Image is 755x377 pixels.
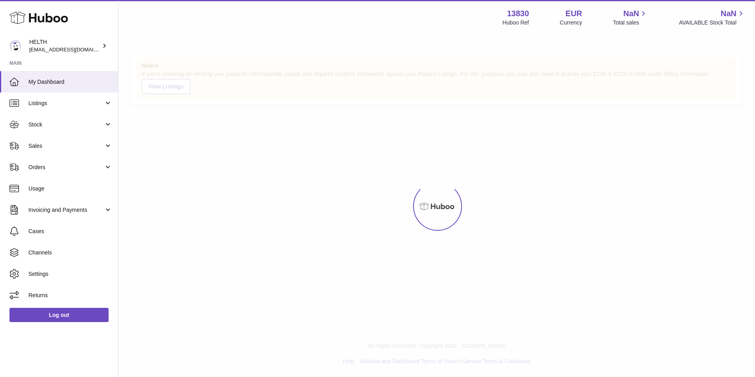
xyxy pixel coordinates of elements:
[613,8,648,26] a: NaN Total sales
[28,142,104,150] span: Sales
[9,40,21,52] img: internalAdmin-13830@internal.huboo.com
[613,19,648,26] span: Total sales
[28,270,112,278] span: Settings
[28,206,104,214] span: Invoicing and Payments
[560,19,582,26] div: Currency
[28,292,112,299] span: Returns
[623,8,639,19] span: NaN
[28,185,112,192] span: Usage
[9,308,109,322] a: Log out
[28,228,112,235] span: Cases
[29,38,100,53] div: HELTH
[507,8,529,19] strong: 13830
[503,19,529,26] div: Huboo Ref
[28,78,112,86] span: My Dashboard
[29,46,116,53] span: [EMAIL_ADDRESS][DOMAIN_NAME]
[28,164,104,171] span: Orders
[28,121,104,128] span: Stock
[28,249,112,256] span: Channels
[679,19,746,26] span: AVAILABLE Stock Total
[721,8,736,19] span: NaN
[28,100,104,107] span: Listings
[679,8,746,26] a: NaN AVAILABLE Stock Total
[565,8,582,19] strong: EUR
